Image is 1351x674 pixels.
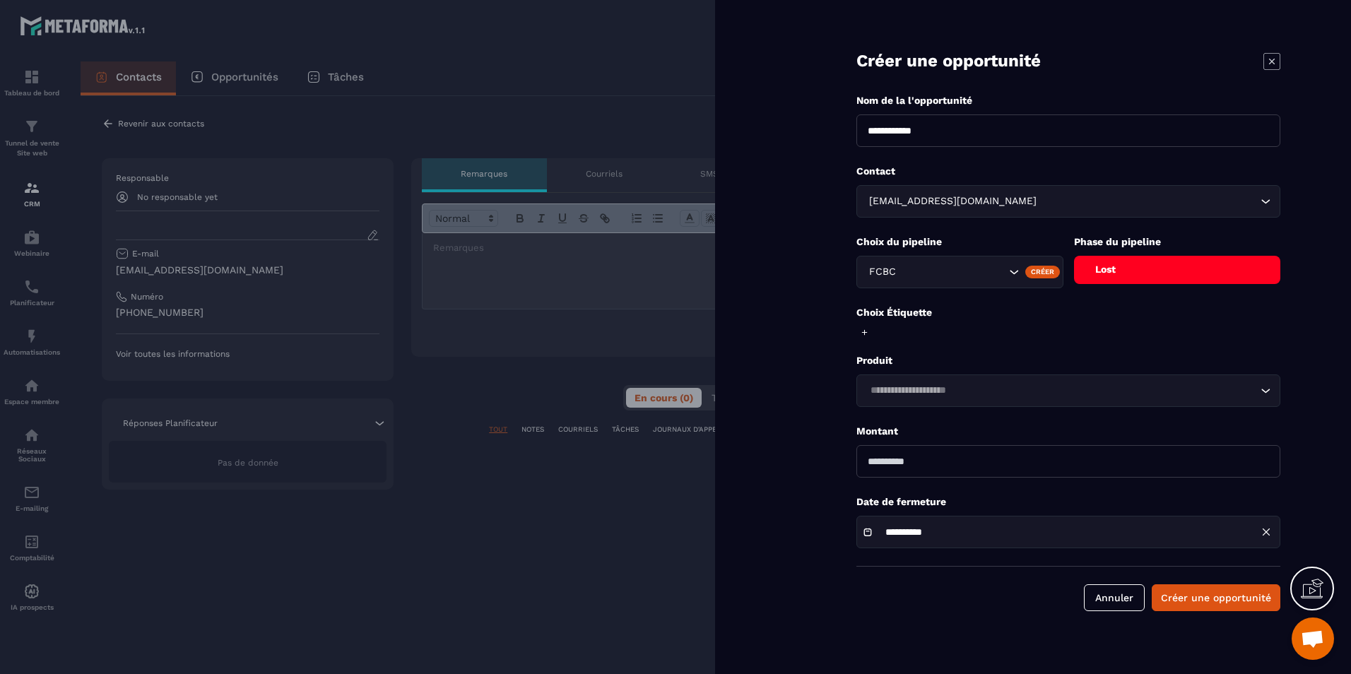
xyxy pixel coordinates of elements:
p: Choix du pipeline [856,235,1063,249]
input: Search for option [1039,194,1257,209]
input: Search for option [866,383,1257,398]
p: Nom de la l'opportunité [856,94,1280,107]
p: Créer une opportunité [856,49,1041,73]
button: Créer une opportunité [1152,584,1280,611]
p: Date de fermeture [856,495,1280,509]
span: FCBC [866,264,915,280]
p: Contact [856,165,1280,178]
div: Créer [1025,266,1060,278]
p: Choix Étiquette [856,306,1280,319]
div: Search for option [856,256,1063,288]
div: Search for option [856,374,1280,407]
p: Phase du pipeline [1074,235,1281,249]
button: Annuler [1084,584,1145,611]
p: Montant [856,425,1280,438]
input: Search for option [915,264,1005,280]
p: Produit [856,354,1280,367]
div: Search for option [856,185,1280,218]
span: [EMAIL_ADDRESS][DOMAIN_NAME] [866,194,1039,209]
a: Ouvrir le chat [1292,617,1334,660]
